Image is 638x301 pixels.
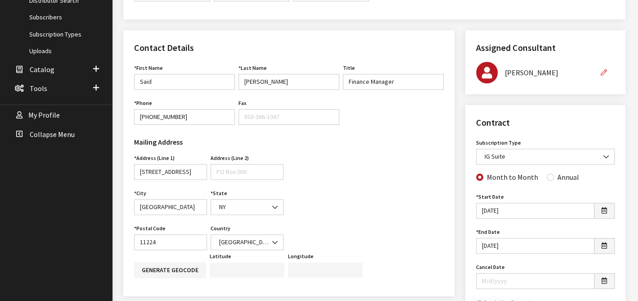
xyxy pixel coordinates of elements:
[134,154,175,162] label: Address (Line 1)
[288,252,314,260] label: Longitude
[593,65,615,81] button: Edit Assigned Consultant
[28,111,60,120] span: My Profile
[211,164,283,180] input: PO Box 000
[30,65,54,74] span: Catalog
[134,189,146,197] label: City
[211,234,283,250] span: United States of America
[134,262,206,278] button: Generate geocode
[134,137,283,147] h3: Mailing Address
[476,203,594,219] input: M/d/yyyy
[134,109,235,125] input: 888-579-4458
[134,199,207,215] input: Rock Hill
[238,109,339,125] input: 803-366-1047
[343,64,355,72] label: Title
[476,193,504,201] label: Start Date
[210,252,231,260] label: Latitude
[216,237,278,247] span: United States of America
[211,189,227,197] label: State
[557,172,579,182] label: Annual
[30,84,47,93] span: Tools
[30,130,75,139] span: Collapse Menu
[482,152,609,161] span: IG Suite
[594,238,615,254] button: Open date picker
[487,172,538,182] label: Month to Month
[505,67,593,78] div: [PERSON_NAME]
[476,62,498,83] img: Roger Schmidt
[134,74,235,90] input: John
[211,154,249,162] label: Address (Line 2)
[134,41,444,55] h2: Contact Details
[594,203,615,219] button: Open date picker
[238,64,267,72] label: Last Name
[476,273,594,289] input: M/d/yyyy
[476,263,505,271] label: Cancel Date
[216,202,278,212] span: NY
[476,41,615,55] h2: Assigned Consultant
[134,164,207,180] input: 153 South Oakland Avenue
[476,116,615,129] h2: Contract
[476,139,521,147] label: Subscription Type
[134,99,152,107] label: Phone
[238,99,247,107] label: Fax
[211,224,230,233] label: Country
[134,64,163,72] label: First Name
[238,74,339,90] input: Doe
[476,228,500,236] label: End Date
[211,199,283,215] span: NY
[134,234,207,250] input: 29730
[343,74,444,90] input: Manager
[134,224,166,233] label: Postal Code
[476,238,594,254] input: M/d/yyyy
[476,149,615,164] span: IG Suite
[594,273,615,289] button: Open date picker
